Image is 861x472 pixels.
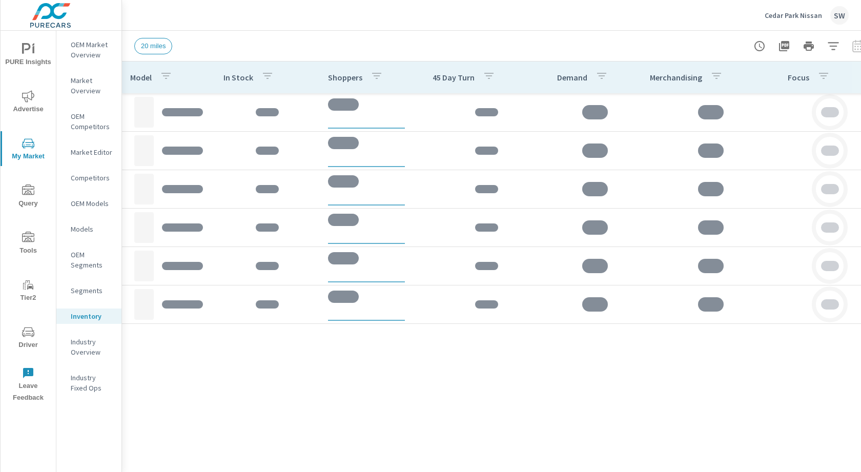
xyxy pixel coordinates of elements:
[56,170,121,186] div: Competitors
[71,198,113,209] p: OEM Models
[56,145,121,160] div: Market Editor
[798,36,819,56] button: Print Report
[71,173,113,183] p: Competitors
[56,334,121,360] div: Industry Overview
[830,6,849,25] div: SW
[1,31,56,408] div: nav menu
[433,72,475,83] p: 45 Day Turn
[71,39,113,60] p: OEM Market Overview
[4,326,53,351] span: Driver
[71,75,113,96] p: Market Overview
[788,72,809,83] p: Focus
[650,72,702,83] p: Merchandising
[56,221,121,237] div: Models
[4,232,53,257] span: Tools
[765,11,822,20] p: Cedar Park Nissan
[223,72,253,83] p: In Stock
[823,36,844,56] button: Apply Filters
[71,285,113,296] p: Segments
[71,147,113,157] p: Market Editor
[4,43,53,68] span: PURE Insights
[130,72,152,83] p: Model
[56,247,121,273] div: OEM Segments
[56,109,121,134] div: OEM Competitors
[4,90,53,115] span: Advertise
[557,72,587,83] p: Demand
[4,184,53,210] span: Query
[56,73,121,98] div: Market Overview
[56,37,121,63] div: OEM Market Overview
[4,279,53,304] span: Tier2
[71,373,113,393] p: Industry Fixed Ops
[56,283,121,298] div: Segments
[71,311,113,321] p: Inventory
[4,137,53,162] span: My Market
[56,196,121,211] div: OEM Models
[135,42,172,50] span: 20 miles
[328,72,362,83] p: Shoppers
[56,370,121,396] div: Industry Fixed Ops
[71,250,113,270] p: OEM Segments
[774,36,794,56] button: "Export Report to PDF"
[71,224,113,234] p: Models
[56,309,121,324] div: Inventory
[71,337,113,357] p: Industry Overview
[71,111,113,132] p: OEM Competitors
[4,367,53,404] span: Leave Feedback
